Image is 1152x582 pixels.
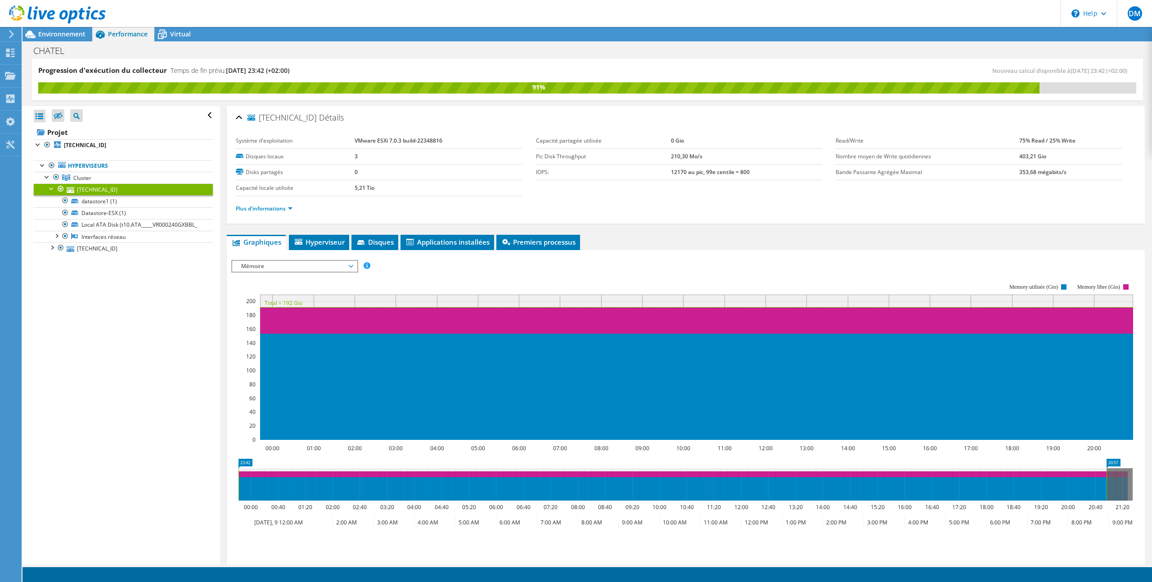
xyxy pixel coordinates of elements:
text: 200 [246,297,256,305]
text: 19:00 [1046,444,1060,452]
text: 12:00 [734,503,748,511]
span: [TECHNICAL_ID] [247,113,317,122]
span: Mémoire [237,261,352,272]
span: Environnement [38,30,85,38]
text: 20:00 [1087,444,1101,452]
text: 11:20 [707,503,721,511]
text: 120 [246,353,256,360]
label: Pic Disk Throughput [536,152,671,161]
span: [DATE] 23:42 (+02:00) [226,66,289,75]
text: 08:40 [598,503,612,511]
label: Disks partagés [236,168,355,177]
text: 13:20 [789,503,803,511]
text: 16:00 [923,444,937,452]
text: 160 [246,325,256,333]
text: 02:00 [348,444,362,452]
text: 03:00 [389,444,403,452]
a: [TECHNICAL_ID] [34,242,213,254]
text: Memory utilisée (Gio) [1009,284,1058,290]
b: 210,30 Mo/s [671,152,702,160]
span: Détails [319,112,344,123]
text: 12:00 [759,444,773,452]
text: Memory libre (Gio) [1077,284,1120,290]
text: 02:00 [326,503,340,511]
text: 03:20 [380,503,394,511]
span: Cluster [73,174,91,182]
text: 13:00 [800,444,814,452]
a: Hyperviseurs [34,160,213,172]
span: Nouveau calcul disponible à [992,67,1132,75]
text: 10:00 [652,503,666,511]
text: 07:00 [553,444,567,452]
a: Local ATA Disk (t10.ATA_____VR000240GXBBL_ [34,219,213,231]
text: 05:20 [462,503,476,511]
text: 15:00 [882,444,896,452]
label: IOPS: [536,168,671,177]
span: Performance [108,30,148,38]
text: 10:00 [676,444,690,452]
text: 06:00 [512,444,526,452]
a: Datastore-ESX (1) [34,207,213,219]
text: 40 [249,408,256,416]
text: 07:20 [544,503,558,511]
b: 403,21 Gio [1019,152,1046,160]
text: 18:40 [1007,503,1021,511]
text: 06:00 [489,503,503,511]
text: 17:00 [964,444,978,452]
div: 91% [38,82,1039,92]
h4: Temps de fin prévu: [171,66,289,76]
label: Bande Passante Agrégée Maximal [836,168,1019,177]
text: 140 [246,339,256,347]
span: Disques [356,237,394,246]
a: Projet [34,125,213,139]
b: VMware ESXi 7.0.3 build-22348816 [355,137,442,144]
label: Read/Write [836,136,1019,145]
label: Système d'exploitation [236,136,355,145]
b: [TECHNICAL_ID] [64,141,106,149]
text: 60 [249,394,256,402]
b: 353,68 mégabits/s [1019,168,1066,176]
b: 5,21 Tio [355,184,374,192]
a: Interfaces réseau [34,231,213,242]
span: Virtual [170,30,191,38]
span: DM [1128,6,1142,21]
a: Plus d'informations [236,205,292,212]
text: 02:40 [353,503,367,511]
text: 09:20 [625,503,639,511]
label: Capacité partagée utilisée [536,136,671,145]
span: Hyperviseur [293,237,345,246]
text: Total = 192 Gio [265,299,302,307]
text: 0 [252,436,256,443]
text: 16:00 [898,503,912,511]
span: Graphiques [231,237,281,246]
text: 01:00 [307,444,321,452]
a: [TECHNICAL_ID] [34,184,213,195]
text: 18:00 [980,503,994,511]
text: 08:00 [571,503,585,511]
text: 05:00 [471,444,485,452]
text: 16:40 [925,503,939,511]
svg: \n [1071,9,1080,18]
b: 0 Gio [671,137,684,144]
label: Capacité locale utilisée [236,184,355,193]
span: Applications installées [405,237,490,246]
text: 00:40 [271,503,285,511]
a: [TECHNICAL_ID] [34,139,213,151]
text: 12:40 [761,503,775,511]
span: [DATE] 23:42 (+02:00) [1071,67,1127,75]
text: 21:20 [1116,503,1129,511]
text: 04:00 [430,444,444,452]
text: 06:40 [517,503,531,511]
text: 17:20 [952,503,966,511]
text: 00:00 [265,444,279,452]
text: 04:40 [435,503,449,511]
text: 14:00 [816,503,830,511]
span: Premiers processus [501,237,576,246]
text: 19:20 [1034,503,1048,511]
text: 14:40 [843,503,857,511]
text: 20:40 [1089,503,1102,511]
a: datastore1 (1) [34,195,213,207]
label: Nombre moyen de Write quotidiennes [836,152,1019,161]
text: 100 [246,367,256,374]
text: 09:00 [635,444,649,452]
